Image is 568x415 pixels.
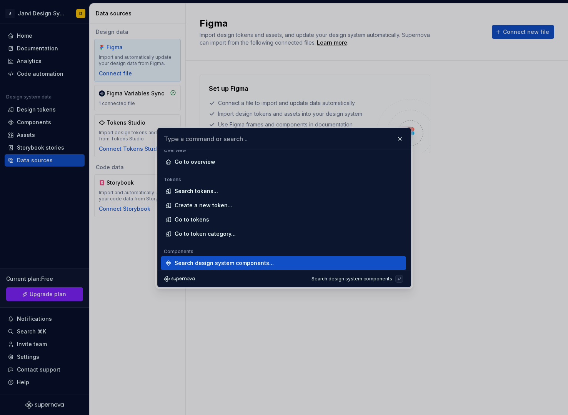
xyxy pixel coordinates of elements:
[158,128,411,150] input: Type a command or search ..
[161,248,406,255] div: Components
[164,276,195,282] svg: Supernova Logo
[161,177,406,183] div: Tokens
[175,259,274,267] div: Search design system components...
[311,276,395,282] div: Search design system components
[175,202,232,209] div: Create a new token...
[161,147,406,153] div: Overview
[175,230,236,238] div: Go to token category...
[175,158,215,166] div: Go to overview
[175,216,209,223] div: Go to tokens
[175,187,218,195] div: Search tokens...
[158,150,411,270] div: Type a command or search ..
[308,273,405,284] button: Search design system components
